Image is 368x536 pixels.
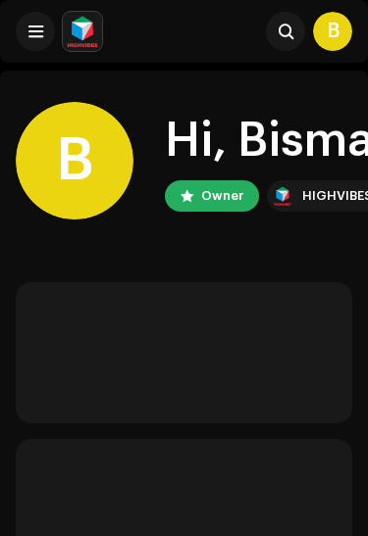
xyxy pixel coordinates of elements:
[63,12,102,51] img: feab3aad-9b62-475c-8caf-26f15a9573ee
[271,184,294,208] img: feab3aad-9b62-475c-8caf-26f15a9573ee
[313,12,352,51] div: B
[16,102,133,219] div: B
[201,184,243,208] div: Owner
